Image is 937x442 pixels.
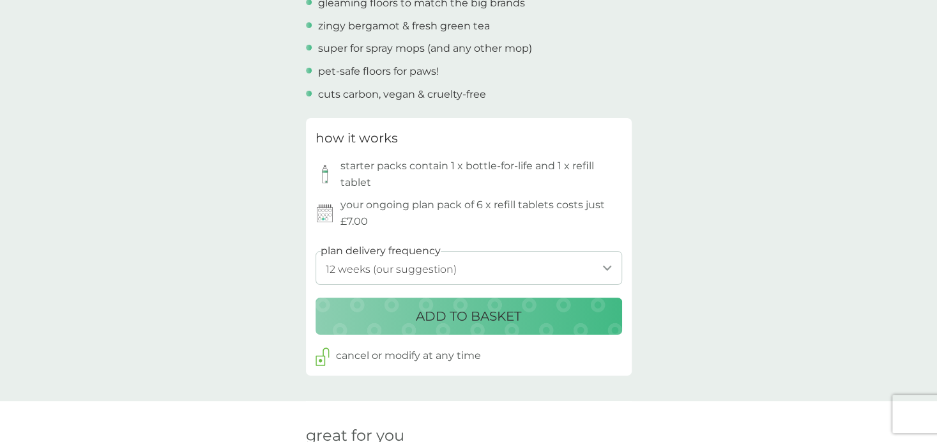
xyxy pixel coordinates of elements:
p: your ongoing plan pack of 6 x refill tablets costs just £7.00 [340,197,622,229]
p: cancel or modify at any time [336,347,481,364]
h3: how it works [316,128,398,148]
p: starter packs contain 1 x bottle-for-life and 1 x refill tablet [340,158,622,190]
button: ADD TO BASKET [316,298,622,335]
p: ADD TO BASKET [416,306,521,326]
p: zingy bergamot & fresh green tea [318,18,490,34]
p: cuts carbon, vegan & cruelty-free [318,86,486,103]
p: pet-safe floors for paws! [318,63,439,80]
p: super for spray mops (and any other mop) [318,40,532,57]
label: plan delivery frequency [321,243,441,259]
